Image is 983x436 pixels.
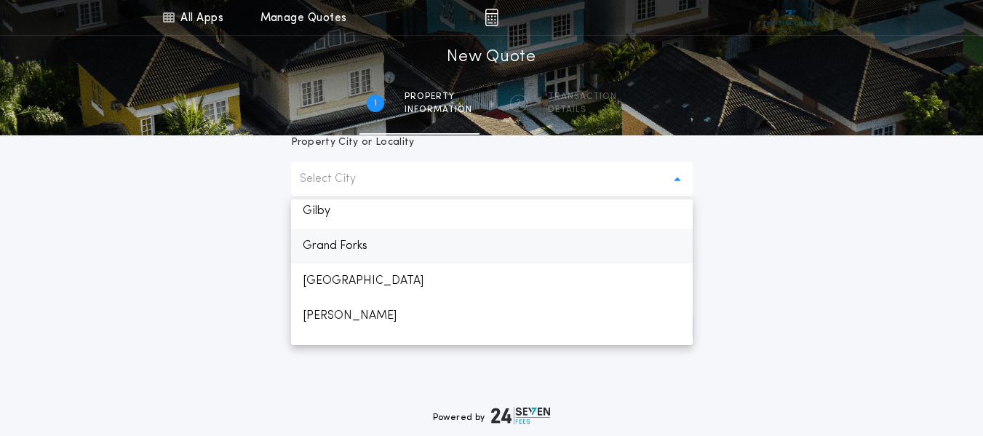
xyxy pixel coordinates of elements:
span: information [405,104,472,116]
p: Property City or Locality [291,135,415,150]
p: Honeyford [291,333,693,368]
p: Select City [300,170,379,188]
p: Gilby [291,194,693,229]
h2: 2 [516,98,521,109]
h2: 1 [374,98,377,109]
img: vs-icon [763,10,818,25]
img: logo [491,407,551,424]
p: Grand Forks [291,229,693,263]
p: [GEOGRAPHIC_DATA] [291,263,693,298]
p: [PERSON_NAME] [291,298,693,333]
button: Select City [291,162,693,197]
img: img [485,9,498,26]
h1: New Quote [447,46,536,69]
span: Transaction [548,91,617,103]
div: Powered by [433,407,551,424]
span: details [548,104,617,116]
ul: Select City [291,199,693,345]
span: Property [405,91,472,103]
